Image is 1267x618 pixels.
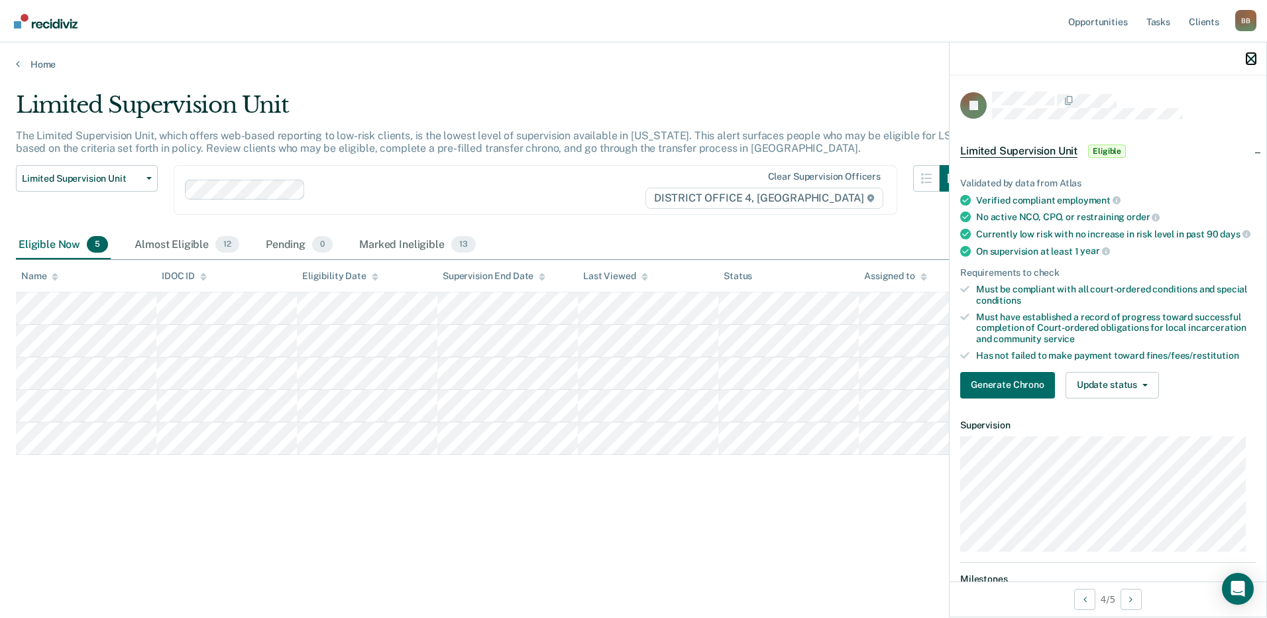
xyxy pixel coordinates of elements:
[263,231,335,260] div: Pending
[1080,245,1109,256] span: year
[976,194,1256,206] div: Verified compliant
[443,271,545,282] div: Supervision End Date
[312,236,333,253] span: 0
[16,92,966,129] div: Limited Supervision Unit
[22,173,141,184] span: Limited Supervision Unit
[1121,589,1142,610] button: Next Opportunity
[1066,372,1159,399] button: Update status
[16,231,111,260] div: Eligible Now
[1074,589,1095,610] button: Previous Opportunity
[976,245,1256,257] div: On supervision at least 1
[960,372,1060,399] a: Navigate to form link
[132,231,242,260] div: Almost Eligible
[1220,229,1250,239] span: days
[451,236,476,253] span: 13
[976,284,1256,306] div: Must be compliant with all court-ordered conditions and special conditions
[21,271,58,282] div: Name
[960,574,1256,585] dt: Milestones
[960,372,1055,399] button: Generate Chrono
[976,312,1256,345] div: Must have established a record of progress toward successful completion of Court-ordered obligati...
[87,236,108,253] span: 5
[1235,10,1256,31] button: Profile dropdown button
[16,58,1251,70] a: Home
[162,271,207,282] div: IDOC ID
[1088,145,1126,158] span: Eligible
[950,130,1266,172] div: Limited Supervision UnitEligible
[14,14,78,29] img: Recidiviz
[302,271,378,282] div: Eligibility Date
[724,271,752,282] div: Status
[645,188,883,209] span: DISTRICT OFFICE 4, [GEOGRAPHIC_DATA]
[583,271,647,282] div: Last Viewed
[1146,350,1239,361] span: fines/fees/restitution
[16,129,958,154] p: The Limited Supervision Unit, which offers web-based reporting to low-risk clients, is the lowest...
[768,171,881,182] div: Clear supervision officers
[357,231,478,260] div: Marked Ineligible
[950,582,1266,617] div: 4 / 5
[976,228,1256,240] div: Currently low risk with no increase in risk level in past 90
[960,267,1256,278] div: Requirements to check
[960,145,1077,158] span: Limited Supervision Unit
[215,236,239,253] span: 12
[864,271,926,282] div: Assigned to
[1222,573,1254,605] div: Open Intercom Messenger
[1057,195,1120,206] span: employment
[976,350,1256,361] div: Has not failed to make payment toward
[960,178,1256,189] div: Validated by data from Atlas
[1044,334,1075,344] span: service
[960,420,1256,431] dt: Supervision
[1235,10,1256,31] div: B B
[1127,212,1160,222] span: order
[976,211,1256,223] div: No active NCO, CPO, or restraining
